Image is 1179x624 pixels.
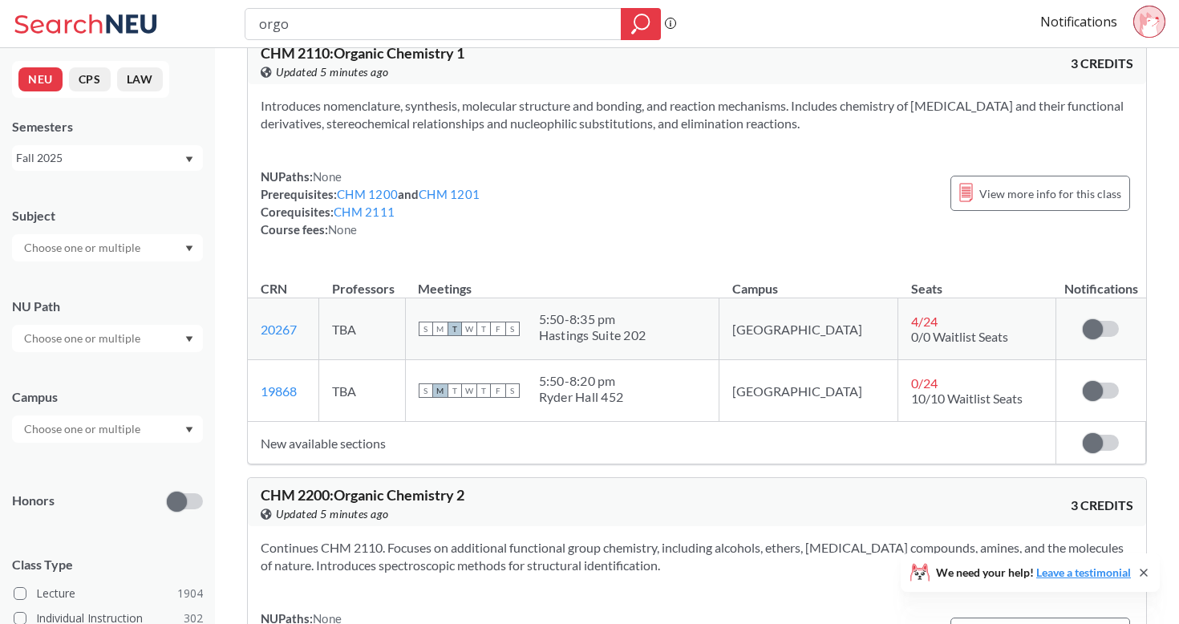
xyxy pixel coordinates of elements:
span: T [448,383,462,398]
th: Notifications [1056,264,1146,298]
span: Updated 5 minutes ago [276,505,389,523]
span: S [419,383,433,398]
span: None [328,222,357,237]
th: Professors [319,264,405,298]
td: TBA [319,360,405,422]
span: S [505,322,520,336]
div: Fall 2025Dropdown arrow [12,145,203,171]
button: NEU [18,67,63,91]
div: Semesters [12,118,203,136]
td: TBA [319,298,405,360]
span: W [462,322,476,336]
span: Class Type [12,556,203,573]
span: 3 CREDITS [1071,496,1133,514]
a: 19868 [261,383,297,399]
button: CPS [69,67,111,91]
span: M [433,322,448,336]
span: 4 / 24 [911,314,938,329]
a: CHM 2111 [334,205,395,219]
a: Leave a testimonial [1036,565,1131,579]
span: 3 CREDITS [1071,55,1133,72]
div: CRN [261,280,287,298]
input: Choose one or multiple [16,329,151,348]
div: 5:50 - 8:35 pm [539,311,646,327]
svg: Dropdown arrow [185,336,193,342]
span: F [491,322,505,336]
div: 5:50 - 8:20 pm [539,373,624,389]
a: CHM 1201 [419,187,480,201]
section: Continues CHM 2110. Focuses on additional functional group chemistry, including alcohols, ethers,... [261,539,1133,574]
svg: Dropdown arrow [185,427,193,433]
div: Dropdown arrow [12,234,203,261]
span: S [505,383,520,398]
div: Hastings Suite 202 [539,327,646,343]
span: We need your help! [936,567,1131,578]
span: T [476,322,491,336]
div: NU Path [12,298,203,315]
span: View more info for this class [979,184,1121,204]
svg: Dropdown arrow [185,156,193,163]
input: Choose one or multiple [16,238,151,257]
div: Dropdown arrow [12,325,203,352]
td: [GEOGRAPHIC_DATA] [719,360,898,422]
span: F [491,383,505,398]
svg: Dropdown arrow [185,245,193,252]
span: CHM 2200 : Organic Chemistry 2 [261,486,464,504]
div: Ryder Hall 452 [539,389,624,405]
span: CHM 2110 : Organic Chemistry 1 [261,44,464,62]
span: T [476,383,491,398]
td: New available sections [248,422,1056,464]
input: Choose one or multiple [16,419,151,439]
section: Introduces nomenclature, synthesis, molecular structure and bonding, and reaction mechanisms. Inc... [261,97,1133,132]
label: Lecture [14,583,203,604]
td: [GEOGRAPHIC_DATA] [719,298,898,360]
span: 1904 [177,585,203,602]
a: Notifications [1040,13,1117,30]
div: Fall 2025 [16,149,184,167]
span: 0 / 24 [911,375,938,391]
span: W [462,383,476,398]
button: LAW [117,67,163,91]
span: T [448,322,462,336]
svg: magnifying glass [631,13,650,35]
span: 10/10 Waitlist Seats [911,391,1023,406]
div: magnifying glass [621,8,661,40]
span: S [419,322,433,336]
a: 20267 [261,322,297,337]
div: Subject [12,207,203,225]
div: Campus [12,388,203,406]
th: Meetings [405,264,719,298]
span: 0/0 Waitlist Seats [911,329,1008,344]
div: NUPaths: Prerequisites: and Corequisites: Course fees: [261,168,480,238]
span: None [313,169,342,184]
th: Campus [719,264,898,298]
input: Class, professor, course number, "phrase" [257,10,610,38]
span: M [433,383,448,398]
p: Honors [12,492,55,510]
a: CHM 1200 [337,187,398,201]
div: Dropdown arrow [12,415,203,443]
span: Updated 5 minutes ago [276,63,389,81]
th: Seats [898,264,1056,298]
